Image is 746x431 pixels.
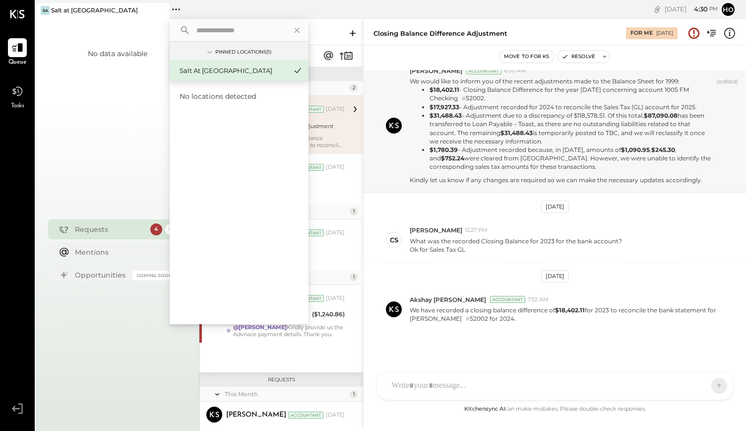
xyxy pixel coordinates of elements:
[350,273,358,281] div: 1
[51,6,138,14] div: Salt at [GEOGRAPHIC_DATA]
[8,58,27,67] span: Queue
[621,146,650,153] strong: $1,090.95
[410,67,462,75] span: [PERSON_NAME]
[490,296,525,303] div: Accountant
[215,49,271,56] div: Pinned Locations ( 1 )
[410,77,713,85] p: We would like to inform you of the recent adjustments made to the Balance Sheet for 1999:
[430,85,713,103] li: - Closing Balance Difference for the year [DATE] concerning account 1005 FM Checking 52002.
[0,82,34,111] a: Tasks
[430,112,462,119] strong: $31,488.43
[466,315,470,322] span: #
[390,235,398,245] div: CS
[410,306,722,323] p: We have recorded a closing balance difference of for 2023 to reconcile the bank statement for [PE...
[466,68,501,74] div: Accountant
[462,95,466,102] span: #
[541,201,569,213] div: [DATE]
[644,112,678,119] strong: $87,090.08
[373,29,507,38] div: Closing Balance Difference Adjustment
[717,78,738,184] span: (edited)
[465,226,488,234] span: 12:27 PM
[326,105,345,113] div: [DATE]
[541,270,569,283] div: [DATE]
[430,146,458,153] strong: $1,780.39
[180,66,287,75] div: Salt at [GEOGRAPHIC_DATA]
[41,6,50,15] div: Sa
[233,324,345,338] div: Kindly provide us the Advnace payment details. Thank you.
[630,29,653,37] div: For Me
[312,309,345,319] div: ($1,240.86)
[226,410,286,420] div: [PERSON_NAME]
[75,270,127,280] div: Opportunities
[430,111,713,145] li: - Adjustment due to a discrepancy of $118,578.51. Of this total, has been transferred to Loan Pay...
[75,247,172,257] div: Mentions
[225,390,347,398] div: This Month
[0,38,34,67] a: Queue
[326,411,345,419] div: [DATE]
[350,390,358,398] div: 1
[350,84,358,92] div: 2
[656,30,673,37] div: [DATE]
[326,294,345,302] div: [DATE]
[558,51,599,63] button: Resolve
[326,163,345,171] div: [DATE]
[410,226,462,234] span: [PERSON_NAME]
[500,51,554,63] button: Move to for ks
[430,145,713,171] li: - Adjustment recorded because, in [DATE], amounts of , , and were cleared from [GEOGRAPHIC_DATA]....
[75,224,145,234] div: Requests
[430,86,459,93] strong: $18,402.11
[150,223,162,235] div: 4
[233,324,287,331] strong: @[PERSON_NAME]
[410,237,622,254] p: What was the recorded Closing Balance for 2023 for the bank account?
[410,176,713,184] div: Kindly let us know if any changes are required so we can make the necessary updates accordingly.
[165,223,177,235] div: 6
[410,295,486,304] span: Akshay [PERSON_NAME]
[500,129,533,137] strong: $31,488.43
[441,154,464,162] strong: $752.24
[204,376,358,383] div: Requests
[11,102,24,111] span: Tasks
[288,412,323,419] div: Accountant
[652,4,662,14] div: copy link
[651,146,675,153] strong: $245.30
[555,306,585,314] strong: $18,402.11
[430,103,459,111] strong: $17,927.33
[180,92,256,101] span: No locations detected
[504,67,526,75] span: 6:00 AM
[410,245,622,254] div: Ok for Sales Tax GL
[430,103,713,111] li: - Adjustment recorded for 2024 to reconcile the Sales Tax (GL) account for 2025.
[88,49,147,59] div: No data available
[720,1,736,17] button: Ho
[326,229,345,237] div: [DATE]
[665,4,718,14] div: [DATE]
[528,296,549,304] span: 7:52 AM
[350,208,358,215] div: 1
[132,271,177,280] div: Coming Soon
